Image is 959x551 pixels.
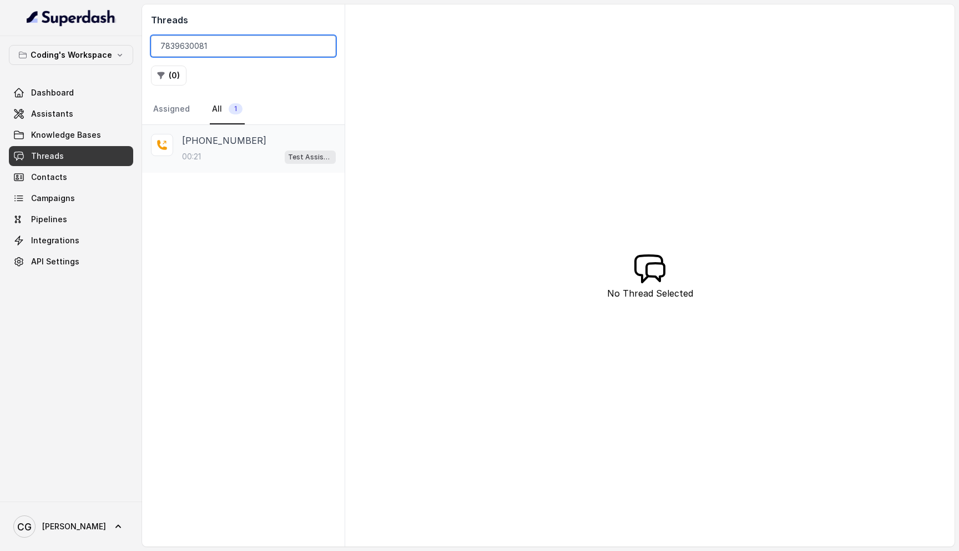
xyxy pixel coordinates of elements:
[9,188,133,208] a: Campaigns
[31,193,75,204] span: Campaigns
[9,125,133,145] a: Knowledge Bases
[182,151,201,162] p: 00:21
[151,13,336,27] h2: Threads
[31,87,74,98] span: Dashboard
[31,151,64,162] span: Threads
[31,214,67,225] span: Pipelines
[151,36,336,57] input: Search by Call ID or Phone Number
[182,134,266,147] p: [PHONE_NUMBER]
[17,521,32,533] text: CG
[288,152,332,163] p: Test Assistant-3
[9,167,133,187] a: Contacts
[31,256,79,267] span: API Settings
[607,287,693,300] p: No Thread Selected
[31,235,79,246] span: Integrations
[9,146,133,166] a: Threads
[31,48,112,62] p: Coding's Workspace
[9,511,133,542] a: [PERSON_NAME]
[9,209,133,229] a: Pipelines
[31,108,73,119] span: Assistants
[27,9,116,27] img: light.svg
[31,172,67,183] span: Contacts
[210,94,245,124] a: All1
[42,521,106,532] span: [PERSON_NAME]
[31,129,101,141] span: Knowledge Bases
[9,231,133,251] a: Integrations
[9,104,133,124] a: Assistants
[229,103,243,114] span: 1
[151,66,186,86] button: (0)
[151,94,336,124] nav: Tabs
[151,94,192,124] a: Assigned
[9,45,133,65] button: Coding's Workspace
[9,252,133,272] a: API Settings
[9,83,133,103] a: Dashboard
